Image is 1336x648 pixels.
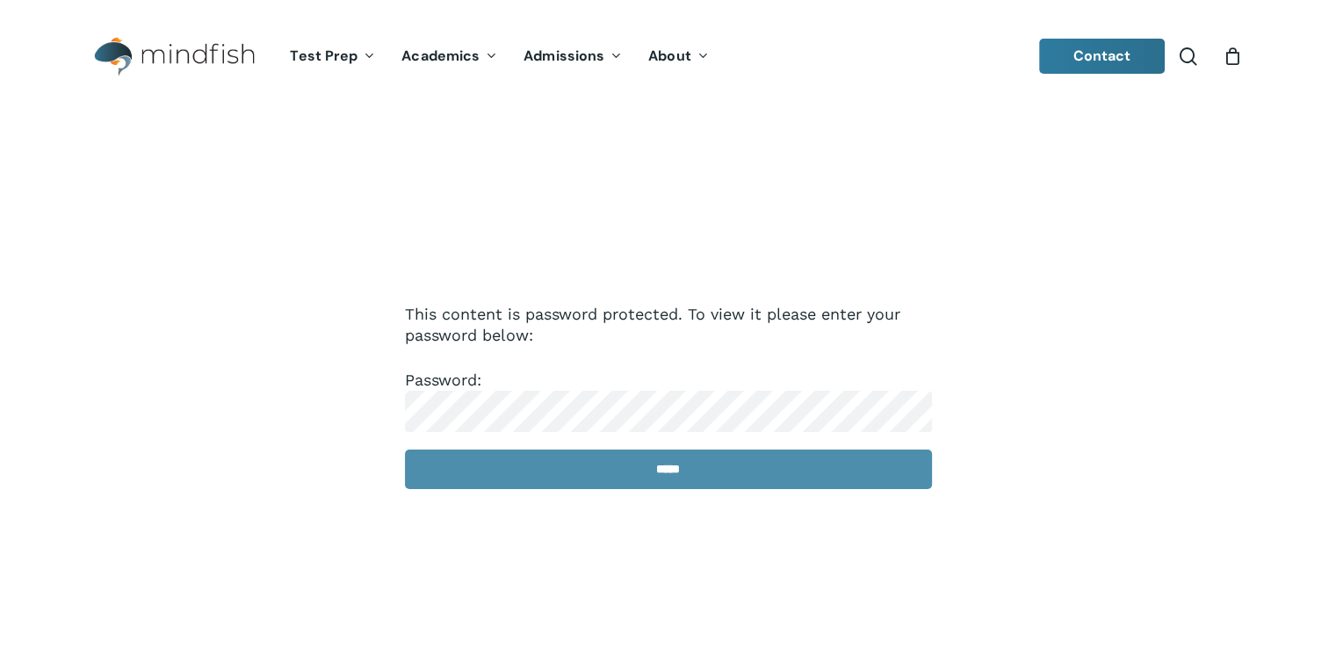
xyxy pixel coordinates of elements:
[277,49,388,64] a: Test Prep
[405,391,932,432] input: Password:
[401,47,480,65] span: Academics
[405,371,932,420] label: Password:
[1039,39,1166,74] a: Contact
[405,304,932,370] p: This content is password protected. To view it please enter your password below:
[290,47,357,65] span: Test Prep
[524,47,604,65] span: Admissions
[277,24,721,90] nav: Main Menu
[510,49,635,64] a: Admissions
[635,49,722,64] a: About
[648,47,691,65] span: About
[388,49,510,64] a: Academics
[1220,532,1311,623] iframe: Chatbot
[1223,47,1242,66] a: Cart
[1073,47,1131,65] span: Contact
[70,24,1266,90] header: Main Menu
